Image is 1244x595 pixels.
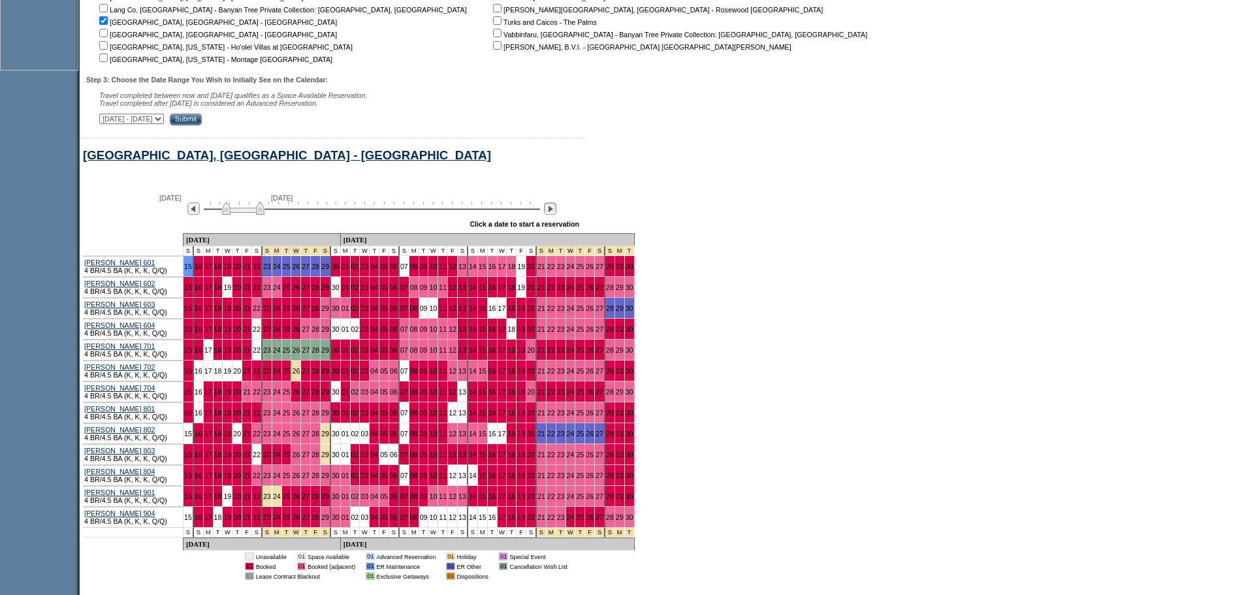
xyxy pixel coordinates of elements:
[311,283,319,291] a: 28
[283,367,291,375] a: 25
[243,325,251,333] a: 21
[498,283,506,291] a: 17
[616,304,624,312] a: 29
[253,263,261,270] a: 22
[204,263,212,270] a: 17
[184,263,192,270] a: 15
[439,304,447,312] a: 11
[606,367,614,375] a: 28
[439,283,447,291] a: 11
[626,346,633,354] a: 30
[360,346,368,354] a: 03
[204,367,212,375] a: 17
[410,304,418,312] a: 08
[273,346,281,354] a: 24
[321,304,329,312] a: 29
[586,304,594,312] a: 26
[420,263,428,270] a: 09
[292,367,300,375] a: 26
[616,283,624,291] a: 29
[292,388,300,396] a: 26
[507,283,515,291] a: 18
[223,367,231,375] a: 19
[507,367,515,375] a: 18
[263,283,271,291] a: 23
[567,283,575,291] a: 24
[273,367,281,375] a: 24
[458,304,466,312] a: 13
[351,263,359,270] a: 02
[84,384,155,392] a: [PERSON_NAME] 704
[420,325,428,333] a: 09
[547,283,555,291] a: 22
[596,325,603,333] a: 27
[488,263,496,270] a: 16
[233,346,241,354] a: 20
[606,263,614,270] a: 28
[390,325,398,333] a: 06
[390,263,398,270] a: 06
[586,367,594,375] a: 26
[184,346,192,354] a: 15
[557,325,565,333] a: 23
[321,325,329,333] a: 29
[576,346,584,354] a: 25
[292,325,300,333] a: 26
[606,283,614,291] a: 28
[243,304,251,312] a: 21
[390,367,398,375] a: 06
[488,367,496,375] a: 16
[547,325,555,333] a: 22
[488,283,496,291] a: 16
[439,346,447,354] a: 11
[214,325,222,333] a: 18
[420,346,428,354] a: 09
[458,283,466,291] a: 13
[400,367,408,375] a: 07
[214,304,222,312] a: 18
[204,388,212,396] a: 17
[302,346,310,354] a: 27
[253,388,261,396] a: 22
[233,283,241,291] a: 20
[616,367,624,375] a: 29
[283,388,291,396] a: 25
[469,263,477,270] a: 14
[233,388,241,396] a: 20
[576,283,584,291] a: 25
[332,263,340,270] a: 30
[360,283,368,291] a: 03
[439,263,447,270] a: 11
[469,367,477,375] a: 14
[479,263,486,270] a: 15
[507,325,515,333] a: 18
[479,346,486,354] a: 15
[596,304,603,312] a: 27
[195,346,202,354] a: 16
[400,325,408,333] a: 07
[233,263,241,270] a: 20
[223,304,231,312] a: 19
[223,283,231,291] a: 19
[302,283,310,291] a: 27
[360,325,368,333] a: 03
[243,346,251,354] a: 21
[263,304,271,312] a: 23
[547,304,555,312] a: 22
[469,325,477,333] a: 14
[351,325,359,333] a: 02
[479,367,486,375] a: 15
[616,346,624,354] a: 29
[420,304,428,312] a: 09
[390,346,398,354] a: 06
[586,325,594,333] a: 26
[204,304,212,312] a: 17
[184,388,192,396] a: 15
[273,325,281,333] a: 24
[370,263,378,270] a: 04
[360,263,368,270] a: 03
[283,263,291,270] a: 25
[586,263,594,270] a: 26
[400,263,408,270] a: 07
[332,346,340,354] a: 30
